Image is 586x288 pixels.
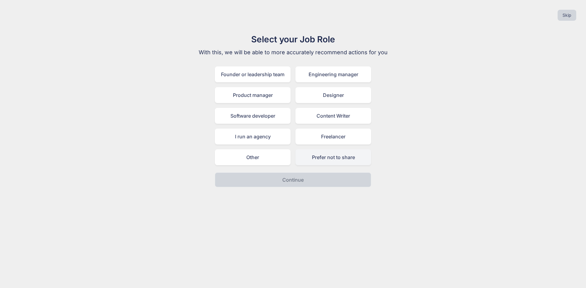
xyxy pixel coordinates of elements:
[215,87,291,103] div: Product manager
[295,66,371,82] div: Engineering manager
[282,176,304,183] p: Continue
[215,129,291,144] div: I run an agency
[215,66,291,82] div: Founder or leadership team
[215,108,291,124] div: Software developer
[190,33,396,46] h1: Select your Job Role
[190,48,396,57] p: With this, we will be able to more accurately recommend actions for you
[558,10,576,21] button: Skip
[295,129,371,144] div: Freelancer
[295,108,371,124] div: Content Writer
[215,149,291,165] div: Other
[295,149,371,165] div: Prefer not to share
[295,87,371,103] div: Designer
[215,172,371,187] button: Continue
